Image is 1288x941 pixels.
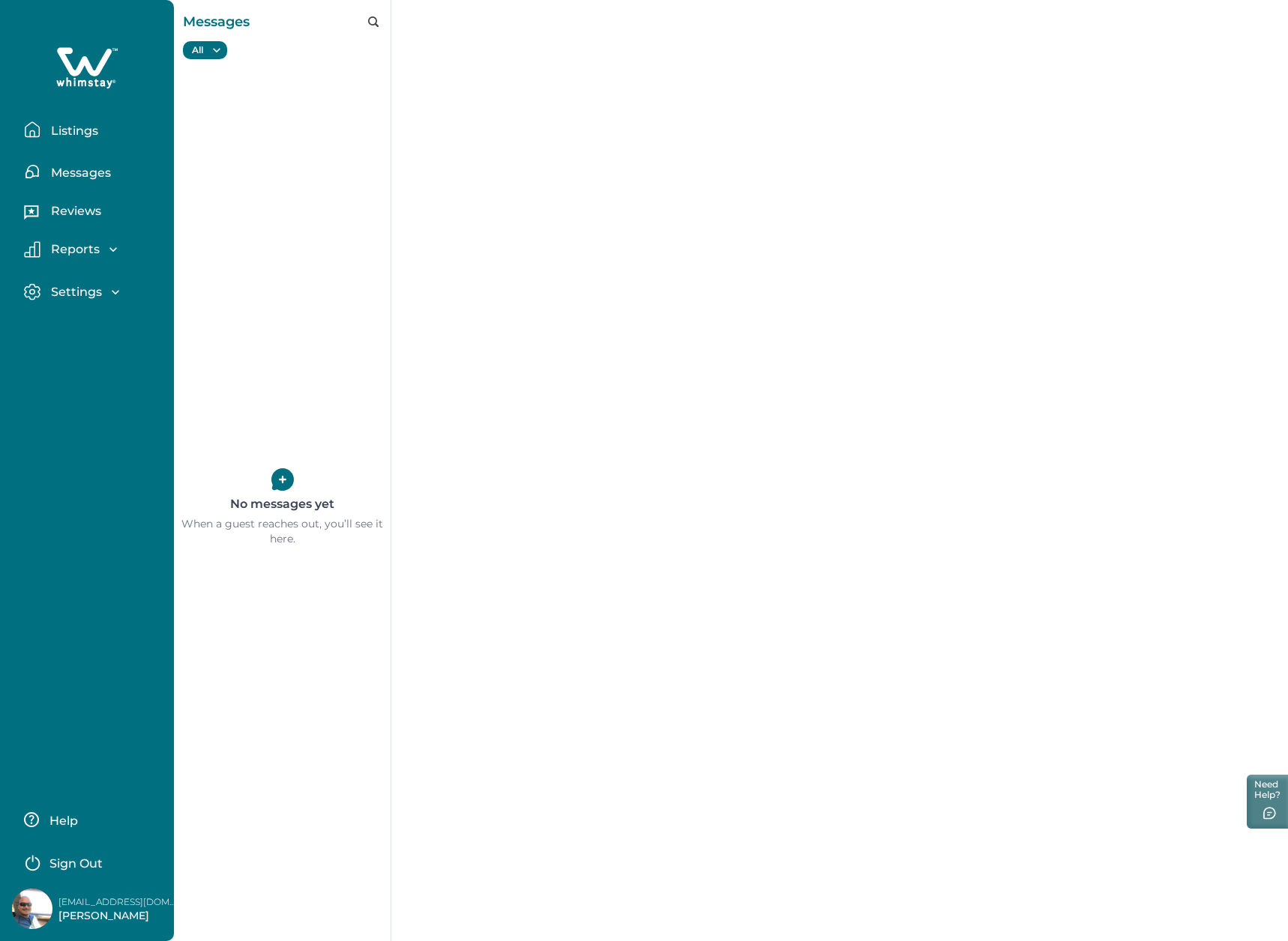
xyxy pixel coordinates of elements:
button: Reviews [24,199,162,229]
p: Settings [46,285,102,300]
button: search-icon [368,16,379,27]
p: No messages yet [230,491,334,518]
p: Sign Out [49,856,103,871]
p: Messages [183,10,250,33]
p: [EMAIL_ADDRESS][DOMAIN_NAME] [58,895,178,910]
p: Messages [46,166,111,181]
button: Messages [24,157,162,187]
button: All [183,41,227,59]
p: When a guest reaches out, you’ll see it here. [174,517,391,546]
p: [PERSON_NAME] [58,909,178,924]
img: Whimstay Host [12,889,52,929]
p: Reports [46,242,100,257]
p: Help [45,814,78,829]
button: Sign Out [24,847,157,877]
p: Reviews [46,204,101,219]
button: Listings [24,115,162,145]
button: Reports [24,241,162,258]
button: Help [24,805,157,835]
button: Settings [24,283,162,300]
p: Listings [46,124,98,139]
